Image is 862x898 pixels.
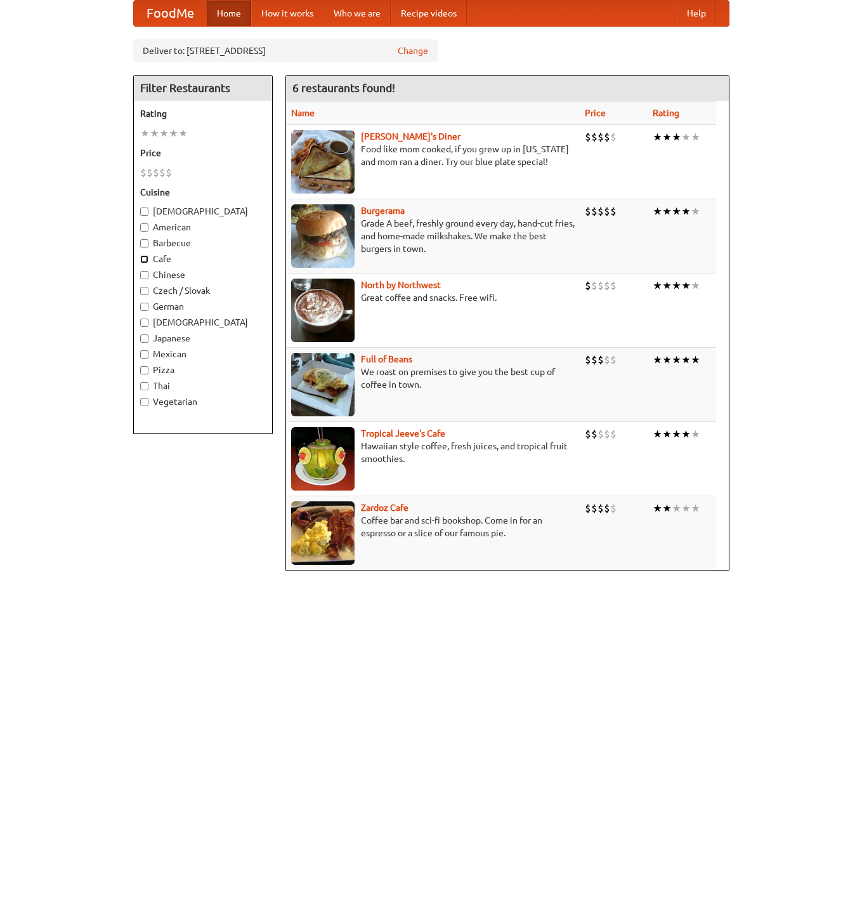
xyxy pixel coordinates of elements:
[585,130,591,144] li: $
[361,428,445,439] a: Tropical Jeeve's Cafe
[291,501,355,565] img: zardoz.jpg
[291,279,355,342] img: north.jpg
[140,332,266,345] label: Japanese
[691,501,700,515] li: ★
[672,279,681,293] li: ★
[140,221,266,234] label: American
[662,353,672,367] li: ★
[361,131,460,142] b: [PERSON_NAME]'s Diner
[140,366,148,374] input: Pizza
[361,206,405,216] a: Burgerama
[134,1,207,26] a: FoodMe
[585,108,606,118] a: Price
[598,501,604,515] li: $
[610,130,617,144] li: $
[662,279,672,293] li: ★
[604,279,610,293] li: $
[361,354,412,364] a: Full of Beans
[291,427,355,491] img: jeeves.jpg
[604,427,610,441] li: $
[591,427,598,441] li: $
[140,166,147,180] li: $
[159,166,166,180] li: $
[361,280,441,290] a: North by Northwest
[291,440,575,465] p: Hawaiian style coffee, fresh juices, and tropical fruit smoothies.
[391,1,467,26] a: Recipe videos
[140,268,266,281] label: Chinese
[140,208,148,216] input: [DEMOGRAPHIC_DATA]
[681,427,691,441] li: ★
[291,143,575,168] p: Food like mom cooked, if you grew up in [US_STATE] and mom ran a diner. Try our blue plate special!
[653,501,662,515] li: ★
[398,44,428,57] a: Change
[169,126,178,140] li: ★
[291,204,355,268] img: burgerama.jpg
[653,130,662,144] li: ★
[140,287,148,295] input: Czech / Slovak
[140,382,148,390] input: Thai
[653,108,679,118] a: Rating
[140,239,148,248] input: Barbecue
[140,237,266,249] label: Barbecue
[361,503,408,513] a: Zardoz Cafe
[291,291,575,304] p: Great coffee and snacks. Free wifi.
[681,279,691,293] li: ★
[681,353,691,367] li: ★
[291,130,355,194] img: sallys.jpg
[691,353,700,367] li: ★
[585,427,591,441] li: $
[610,204,617,218] li: $
[585,279,591,293] li: $
[133,39,438,62] div: Deliver to: [STREET_ADDRESS]
[653,204,662,218] li: ★
[166,166,172,180] li: $
[291,108,315,118] a: Name
[150,126,159,140] li: ★
[178,126,188,140] li: ★
[662,204,672,218] li: ★
[691,279,700,293] li: ★
[140,380,266,392] label: Thai
[604,501,610,515] li: $
[653,427,662,441] li: ★
[585,501,591,515] li: $
[604,204,610,218] li: $
[672,427,681,441] li: ★
[598,204,604,218] li: $
[662,501,672,515] li: ★
[140,334,148,343] input: Japanese
[585,204,591,218] li: $
[610,501,617,515] li: $
[604,130,610,144] li: $
[610,353,617,367] li: $
[251,1,323,26] a: How it works
[140,350,148,359] input: Mexican
[159,126,169,140] li: ★
[672,501,681,515] li: ★
[653,279,662,293] li: ★
[291,366,575,391] p: We roast on premises to give you the best cup of coffee in town.
[598,353,604,367] li: $
[140,364,266,376] label: Pizza
[610,427,617,441] li: $
[140,284,266,297] label: Czech / Slovak
[140,271,148,279] input: Chinese
[140,255,148,263] input: Cafe
[591,279,598,293] li: $
[140,316,266,329] label: [DEMOGRAPHIC_DATA]
[291,514,575,539] p: Coffee bar and sci-fi bookshop. Come in for an espresso or a slice of our famous pie.
[591,130,598,144] li: $
[140,348,266,360] label: Mexican
[140,147,266,159] h5: Price
[323,1,391,26] a: Who we are
[140,223,148,232] input: American
[672,353,681,367] li: ★
[207,1,251,26] a: Home
[140,107,266,120] h5: Rating
[598,130,604,144] li: $
[604,353,610,367] li: $
[591,353,598,367] li: $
